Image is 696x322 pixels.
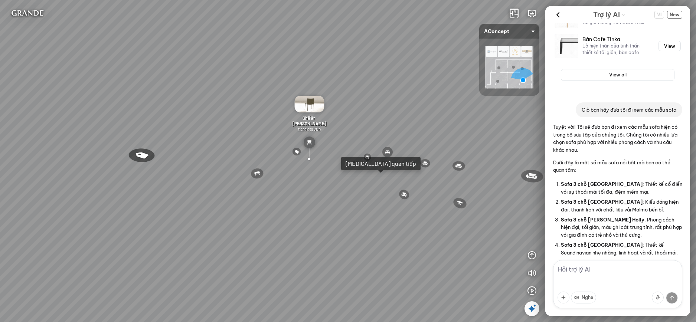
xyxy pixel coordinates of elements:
span: Sofa 3 chỗ [PERSON_NAME] Holly [561,217,644,223]
button: View all [561,69,674,81]
span: Sofa 3 chỗ [GEOGRAPHIC_DATA] [561,181,643,187]
img: type_chair_EH76Y3RXHCN6.svg [303,137,315,148]
p: Là hiện thân của tinh thần thiết kế tối giản, bàn cafe Tinka là một tuyệt tác của sự đơn giản và ... [582,43,650,56]
p: Giờ bạn hãy đưa tôi đi xem các mẫu sofa [582,106,676,114]
span: 3.200.000 VND [298,127,321,132]
p: Dưới đây là một số mẫu sofa nổi bật mà bạn có thể quan tâm: [553,159,682,174]
img: AConcept_CTMHTJT2R6E4.png [485,46,533,88]
li: : Sofa góc rộng rãi, thoải mái, lý tưởng cho không gian lớn và gia đình. [561,258,682,276]
button: Change language [654,11,664,19]
span: Sofa 3 chỗ [GEOGRAPHIC_DATA] [561,199,643,205]
span: VI [654,11,664,19]
h3: Bàn Cafe Tinka [582,36,650,43]
span: AConcept [484,24,535,39]
button: New Chat [667,11,682,19]
img: logo [6,6,49,21]
span: Trợ lý AI [593,10,620,20]
li: : Thiết kế Scandinavian nhẹ nhàng, linh hoạt và rất thoải mái. [561,240,682,258]
div: AI Guide options [593,9,626,20]
li: : Thiết kế cổ điển với sự thoải mái tối đa, đệm mềm mại. [561,179,682,197]
li: : Phong cách hiện đại, tối giản, màu ghi cát trung tính, rất phù hợp với gia đình có trẻ nhỏ và t... [561,214,682,240]
span: Ghế ăn [PERSON_NAME] [293,115,326,126]
span: New [667,11,682,19]
img: Gh___n_Andrew_ARTPM2ZALACD.gif [294,96,324,112]
span: Sofa 3 chỗ [GEOGRAPHIC_DATA] [561,242,643,248]
li: : Kiểu dáng hiện đại, thanh lịch với chất liệu vải Malmo bền bỉ. [561,197,682,215]
button: Nghe [571,292,596,303]
img: Bàn Cafe Tinka [555,34,578,58]
p: Tuyệt vời! Tôi sẽ đưa bạn đi xem các mẫu sofa hiện có trong bộ sưu tập của chúng tôi. Chúng tôi c... [553,123,682,154]
button: View [659,41,681,51]
div: [MEDICAL_DATA] quan tiếp [346,160,416,167]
